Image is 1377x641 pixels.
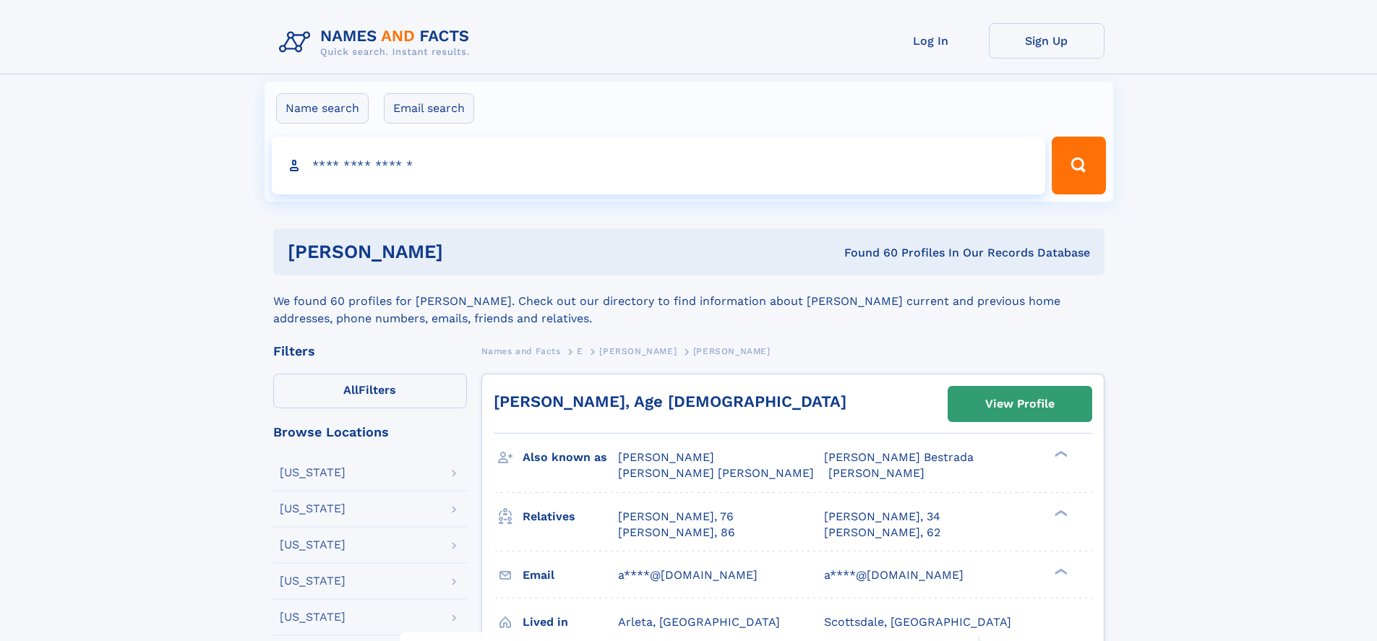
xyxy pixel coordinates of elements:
a: Log In [873,23,989,59]
div: [US_STATE] [280,575,346,587]
div: [US_STATE] [280,503,346,515]
h3: Email [523,563,618,588]
a: E [577,342,583,360]
a: View Profile [948,387,1091,421]
label: Name search [276,93,369,124]
span: [PERSON_NAME] [618,450,714,464]
button: Search Button [1052,137,1105,194]
div: Filters [273,345,467,358]
div: View Profile [985,387,1055,421]
a: Sign Up [989,23,1104,59]
label: Filters [273,374,467,408]
h1: [PERSON_NAME] [288,243,644,261]
div: [US_STATE] [280,611,346,623]
a: [PERSON_NAME], 76 [618,509,734,525]
h3: Also known as [523,445,618,470]
h3: Relatives [523,504,618,529]
span: [PERSON_NAME] [PERSON_NAME] [618,466,814,480]
span: All [343,383,359,397]
a: Names and Facts [481,342,561,360]
span: E [577,346,583,356]
span: [PERSON_NAME] [828,466,925,480]
span: Scottsdale, [GEOGRAPHIC_DATA] [824,615,1011,629]
div: [US_STATE] [280,467,346,478]
input: search input [272,137,1046,194]
img: Logo Names and Facts [273,23,481,62]
h3: Lived in [523,610,618,634]
span: [PERSON_NAME] [693,346,771,356]
span: Arleta, [GEOGRAPHIC_DATA] [618,615,780,629]
label: Email search [384,93,474,124]
div: We found 60 profiles for [PERSON_NAME]. Check out our directory to find information about [PERSON... [273,275,1104,327]
a: [PERSON_NAME] [599,342,677,360]
div: ❯ [1051,567,1068,576]
div: Browse Locations [273,426,467,439]
div: Found 60 Profiles In Our Records Database [643,245,1090,261]
div: [US_STATE] [280,539,346,551]
a: [PERSON_NAME], 34 [824,509,940,525]
a: [PERSON_NAME], 62 [824,525,940,541]
span: [PERSON_NAME] [599,346,677,356]
div: ❯ [1051,508,1068,517]
div: ❯ [1051,449,1068,459]
span: [PERSON_NAME] Bestrada [824,450,974,464]
a: [PERSON_NAME], 86 [618,525,735,541]
a: [PERSON_NAME], Age [DEMOGRAPHIC_DATA] [494,392,846,410]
